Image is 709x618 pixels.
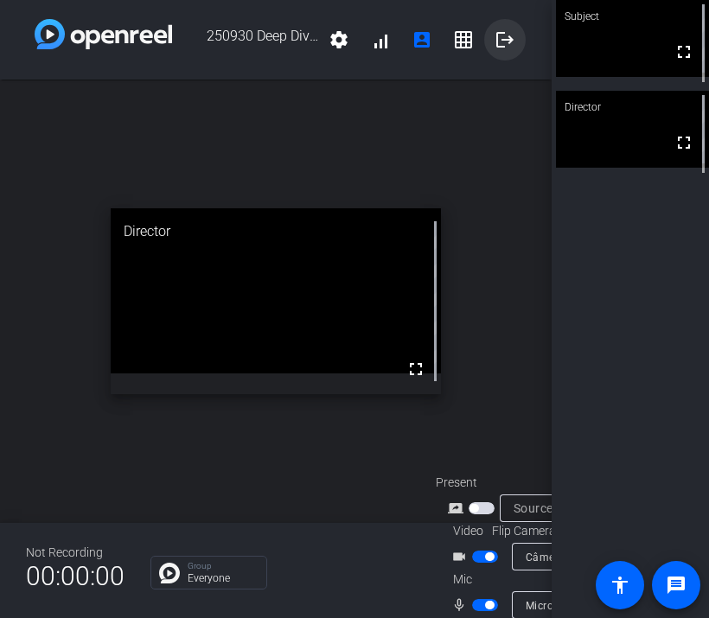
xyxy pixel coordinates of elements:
mat-icon: settings [329,29,349,50]
div: Not Recording [26,544,125,562]
button: signal_cellular_alt [360,19,401,61]
p: Everyone [188,573,258,583]
mat-icon: grid_on [453,29,474,50]
mat-icon: videocam_outline [451,546,472,567]
mat-icon: fullscreen [406,359,426,379]
p: Group [188,562,258,570]
mat-icon: account_box [412,29,432,50]
mat-icon: mic_none [451,595,472,615]
div: Present [436,474,609,492]
img: white-gradient.svg [35,19,172,49]
img: Chat Icon [159,563,180,583]
mat-icon: fullscreen [674,132,694,153]
span: Câmera FaceTime HD (5B00:3AA6) [526,550,704,564]
span: Microfone (MacBook Air) (Built-in) [526,598,697,612]
mat-icon: screen_share_outline [448,498,469,519]
span: Source [514,501,553,515]
mat-icon: logout [495,29,515,50]
div: Director [111,208,442,255]
span: Flip Camera [492,522,556,540]
div: Mic [436,570,609,589]
div: Director [556,91,709,124]
span: 00:00:00 [26,555,125,597]
span: Video [453,522,483,540]
mat-icon: message [666,575,687,596]
mat-icon: fullscreen [674,41,694,62]
span: 250930 Deep Dive Sample Tech / Interview [PERSON_NAME] [172,19,318,61]
mat-icon: accessibility [610,575,630,596]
